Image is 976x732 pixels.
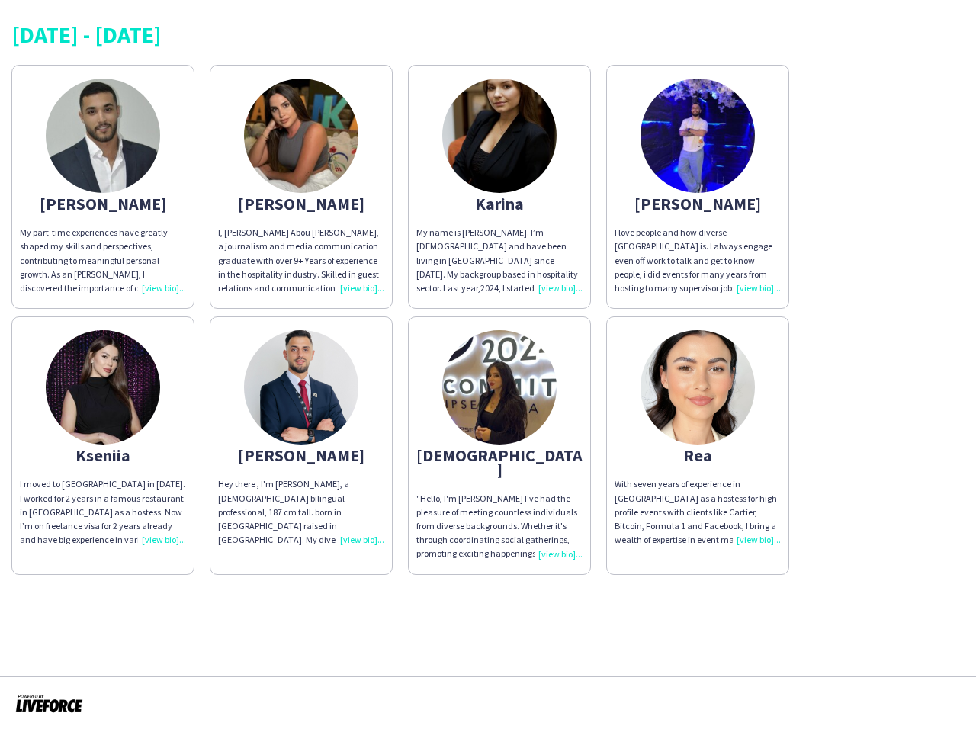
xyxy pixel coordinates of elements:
div: Kseniia [20,448,186,462]
img: thumb-8378dd9b-9fe5-4f27-a785-a8afdcbe3a4b.jpg [640,330,755,445]
div: Hey there , I'm [PERSON_NAME], a [DEMOGRAPHIC_DATA] bilingual professional, 187 cm tall. born in ... [218,477,384,547]
div: Karina [416,197,583,210]
div: My part-time experiences have greatly shaped my skills and perspectives, contributing to meaningf... [20,226,186,295]
div: [PERSON_NAME] [218,448,384,462]
div: I, [PERSON_NAME] Abou [PERSON_NAME], a journalism and media communication graduate with over 9+ Y... [218,226,384,295]
div: [PERSON_NAME] [20,197,186,210]
img: thumb-671f536a5562f.jpeg [46,330,160,445]
img: Powered by Liveforce [15,692,83,714]
img: thumb-67570c1f332d6.jpeg [442,330,557,445]
img: thumb-6656fbc3a5347.jpeg [46,79,160,193]
div: With seven years of experience in [GEOGRAPHIC_DATA] as a hostess for high-profile events with cli... [615,477,781,547]
img: thumb-68874c8a66eb5.jpeg [640,79,755,193]
div: I love people and how diverse [GEOGRAPHIC_DATA] is. I always engage even off work to talk and get... [615,226,781,295]
div: I moved to [GEOGRAPHIC_DATA] in [DATE]. I worked for 2 years in a famous restaurant in [GEOGRAPHI... [20,477,186,547]
div: [PERSON_NAME] [218,197,384,210]
div: [DEMOGRAPHIC_DATA] [416,448,583,476]
img: thumb-c122b529-1d7f-4880-892c-2dba5da5d9fc.jpg [244,330,358,445]
div: Rea [615,448,781,462]
div: "Hello, I'm [PERSON_NAME] I've had the pleasure of meeting countless individuals from diverse bac... [416,492,583,561]
div: My name is [PERSON_NAME]. I’m [DEMOGRAPHIC_DATA] and have been living in [GEOGRAPHIC_DATA] since ... [416,226,583,295]
div: [PERSON_NAME] [615,197,781,210]
img: thumb-6876d62b12ee4.jpeg [244,79,358,193]
div: [DATE] - [DATE] [11,23,965,46]
img: thumb-6740cfd00f22a.jpeg [442,79,557,193]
